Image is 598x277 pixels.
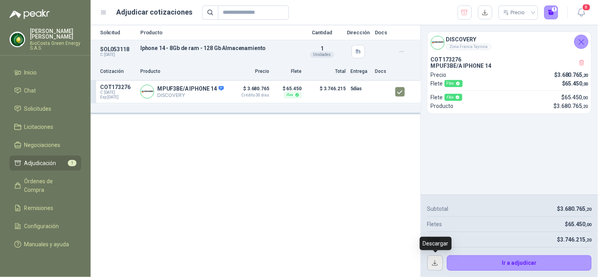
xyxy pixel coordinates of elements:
a: Manuales y ayuda [9,237,81,252]
p: Solicitud [100,30,136,35]
span: Adjudicación [24,159,56,167]
span: ,20 [586,238,592,243]
span: 65.450 [565,80,588,87]
h4: DISCOVERY [446,35,492,44]
div: Unidades [310,52,334,58]
p: Total [427,235,440,244]
p: $ [562,79,588,88]
p: $ [554,102,588,110]
img: Company Logo [431,36,444,49]
span: Remisiones [24,204,54,212]
p: Subtotal [427,204,449,213]
span: Negociaciones [24,141,61,149]
p: $ [557,204,592,213]
p: Docs [375,30,391,35]
span: Configuración [24,222,59,231]
p: Dirección [347,30,370,35]
a: Remisiones [9,201,81,216]
p: COT173276 [100,84,136,90]
button: 8 [574,6,589,20]
div: Descargar [420,237,452,250]
div: Flex [445,94,462,101]
button: Ir a adjudicar [447,255,592,271]
p: Producto [431,102,454,110]
span: ,20 [582,104,588,109]
a: Adjudicación1 [9,156,81,171]
p: C: [DATE] [100,52,136,57]
img: Company Logo [10,32,25,47]
span: 3.680.765 [561,206,592,212]
a: Chat [9,83,81,98]
img: Logo peakr [9,9,50,19]
span: Inicio [24,68,37,77]
span: ,20 [582,73,588,78]
p: Cotización [100,68,136,75]
p: [PERSON_NAME] [PERSON_NAME] [30,28,81,39]
a: Configuración [9,219,81,234]
span: ,00 [582,95,588,100]
span: 3.680.765 [557,103,588,109]
p: MPUF3BE/A IPHONE 14 [157,86,224,93]
img: Company Logo [141,85,154,98]
p: Entrega [350,68,370,75]
button: 1 [544,6,559,20]
h1: Adjudicar cotizaciones [117,7,193,18]
p: $ 65.450 [274,84,302,93]
p: Producto [140,68,225,75]
span: Licitaciones [24,123,54,131]
p: Precio [230,68,269,75]
p: $ [557,235,592,244]
p: BioCosta Green Energy S.A.S [30,41,81,50]
div: Zona Franca Tayrona [446,44,492,50]
p: Total [306,68,346,75]
span: 8 [582,4,591,11]
p: $ 3.680.765 [230,84,269,97]
a: Inicio [9,65,81,80]
p: SOL053118 [100,46,136,52]
p: $ [562,93,588,102]
span: Solicitudes [24,104,52,113]
div: Precio [503,7,526,19]
div: Company LogoDISCOVERYZona Franca Tayrona [428,32,591,53]
p: DISCOVERY [157,92,224,98]
span: Órdenes de Compra [24,177,74,194]
p: Cantidad [302,30,342,35]
span: 1 [320,45,324,52]
a: Solicitudes [9,101,81,116]
p: Flete [431,79,463,88]
span: 1 [68,160,76,166]
a: Negociaciones [9,138,81,152]
p: Fletes [427,220,442,229]
span: 65.450 [568,221,592,227]
span: Chat [24,86,36,95]
span: 3.680.765 [558,72,588,78]
p: Flete [274,68,302,75]
p: $ 3.746.215 [306,84,346,100]
a: Órdenes de Compra [9,174,81,197]
span: ,00 [582,82,588,87]
p: Docs [375,68,391,75]
span: 65.450 [565,94,588,100]
button: Cerrar [574,35,589,49]
span: Exp: [DATE] [100,95,136,100]
span: ,00 [586,222,592,227]
span: Crédito 30 días [230,93,269,97]
p: COT173276 [431,56,588,63]
p: 5 días [350,84,370,93]
div: Flex [284,92,302,98]
a: Licitaciones [9,119,81,134]
p: Flete [431,93,462,102]
div: Flex [445,80,463,87]
span: ,20 [586,207,592,212]
p: Iphone 14 - 8Gb de ram - 128 Gb Almacenamiento [140,45,298,51]
p: $ [565,220,592,229]
span: C: [DATE] [100,90,136,95]
p: Producto [140,30,298,35]
span: Manuales y ayuda [24,240,69,249]
p: MPUF3BE/A IPHONE 14 [431,63,588,69]
span: 3.746.215 [561,236,592,243]
p: Precio [431,71,447,79]
p: $ [555,71,588,79]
